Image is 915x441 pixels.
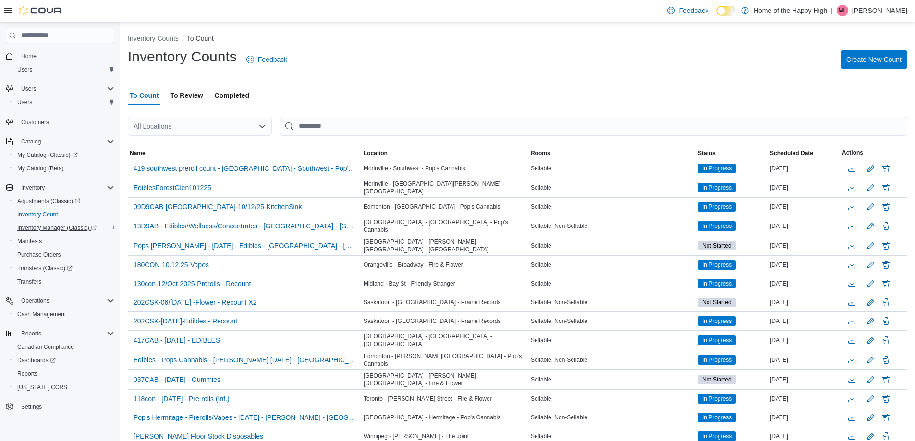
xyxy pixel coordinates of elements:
span: In Progress [702,317,732,325]
span: Users [17,98,32,106]
div: Marsha Lewis [837,5,848,16]
span: In Progress [698,202,736,212]
span: Inventory [17,182,114,193]
span: 118con - [DATE] - Pre-rolls (Inf.) [134,394,230,404]
span: In Progress [702,183,732,192]
button: Inventory [17,182,49,193]
button: Edit count details [865,180,877,195]
button: Users [10,63,118,76]
nav: An example of EuiBreadcrumbs [128,34,907,45]
button: 202CSK-06/[DATE] -Flower - Recount X2 [130,295,261,310]
button: Edit count details [865,410,877,425]
span: Actions [842,149,863,156]
button: Operations [2,294,118,308]
a: My Catalog (Classic) [13,149,82,161]
a: Cash Management [13,309,70,320]
button: Users [2,82,118,95]
button: Settings [2,400,118,414]
span: Name [130,149,146,157]
span: [GEOGRAPHIC_DATA] - [GEOGRAPHIC_DATA] - Pop's Cannabis [364,218,527,234]
div: Sellable, Non-Sellable [529,297,696,308]
div: [DATE] [768,182,840,193]
button: Reports [10,367,118,381]
span: Orangeville - Broadway - Fire & Flower [364,261,463,269]
span: [GEOGRAPHIC_DATA] - Hermitage - Pop's Cannabis [364,414,500,421]
button: Edibles - Pops Cannabis - [PERSON_NAME] [DATE] - [GEOGRAPHIC_DATA] - [PERSON_NAME][GEOGRAPHIC_DAT... [130,353,360,367]
span: Not Started [698,241,736,250]
button: Edit count details [865,333,877,347]
span: Not Started [702,241,732,250]
span: Transfers [13,276,114,287]
span: Catalog [21,138,41,145]
button: Delete [880,163,892,174]
span: My Catalog (Beta) [13,163,114,174]
button: Delete [880,393,892,405]
button: 037CAB - [DATE] - Gummies [130,372,224,387]
button: 180CON-10.12.25-Vapes [130,258,213,272]
p: [PERSON_NAME] [852,5,907,16]
span: Inventory Manager (Classic) [17,224,97,232]
span: Customers [21,119,49,126]
span: In Progress [702,222,732,230]
span: 202CSK-[DATE]-Edibles - Recount [134,316,237,326]
div: Sellable, Non-Sellable [529,220,696,232]
a: Transfers [13,276,45,287]
a: Home [17,50,40,62]
a: Feedback [663,1,712,20]
span: Users [17,83,114,95]
span: Washington CCRS [13,381,114,393]
span: Home [17,50,114,62]
button: Open list of options [258,122,266,130]
span: Dashboards [17,357,56,364]
button: Delete [880,315,892,327]
button: 09D9CAB-[GEOGRAPHIC_DATA]-10/12/25-KitchenSink [130,200,305,214]
span: Home [21,52,37,60]
span: 130con-12/Oct-2025-Prerolls - Recount [134,279,251,288]
span: In Progress [698,316,736,326]
span: Not Started [702,298,732,307]
button: Delete [880,297,892,308]
a: Transfers (Classic) [13,262,76,274]
span: Not Started [698,298,736,307]
span: Location [364,149,388,157]
span: 13D9AB - Edibles/Wellness/Concentrates - [GEOGRAPHIC_DATA] - [GEOGRAPHIC_DATA] - [GEOGRAPHIC_DATA... [134,221,356,231]
button: [US_STATE] CCRS [10,381,118,394]
button: Reports [17,328,45,339]
a: Canadian Compliance [13,341,78,353]
span: Scheduled Date [770,149,813,157]
span: [GEOGRAPHIC_DATA] - [PERSON_NAME][GEOGRAPHIC_DATA] - Fire & Flower [364,372,527,387]
a: [US_STATE] CCRS [13,381,71,393]
a: Settings [17,401,46,413]
a: My Catalog (Classic) [10,148,118,162]
button: Edit count details [865,200,877,214]
button: Home [2,49,118,63]
button: Users [10,95,118,109]
button: Edit count details [865,372,877,387]
span: In Progress [702,336,732,345]
span: Users [21,85,36,93]
button: Transfers [10,275,118,288]
button: Delete [880,374,892,385]
span: Catalog [17,136,114,147]
span: Not Started [702,375,732,384]
button: Cash Management [10,308,118,321]
div: [DATE] [768,163,840,174]
span: In Progress [698,394,736,404]
div: Sellable [529,374,696,385]
p: | [831,5,833,16]
span: Transfers (Classic) [13,262,114,274]
span: Transfers (Classic) [17,264,73,272]
a: Adjustments (Classic) [13,195,84,207]
span: My Catalog (Classic) [13,149,114,161]
a: My Catalog (Beta) [13,163,68,174]
span: 417CAB - [DATE] - EDIBLES [134,335,220,345]
span: [US_STATE] CCRS [17,383,67,391]
div: [DATE] [768,220,840,232]
button: My Catalog (Beta) [10,162,118,175]
button: Manifests [10,235,118,248]
span: Pops [PERSON_NAME] - [DATE] - Edibles - [GEOGRAPHIC_DATA] - [PERSON_NAME][GEOGRAPHIC_DATA] - [GEO... [134,241,356,250]
span: Users [17,66,32,73]
div: Sellable [529,182,696,193]
a: Dashboards [13,355,60,366]
div: [DATE] [768,259,840,271]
